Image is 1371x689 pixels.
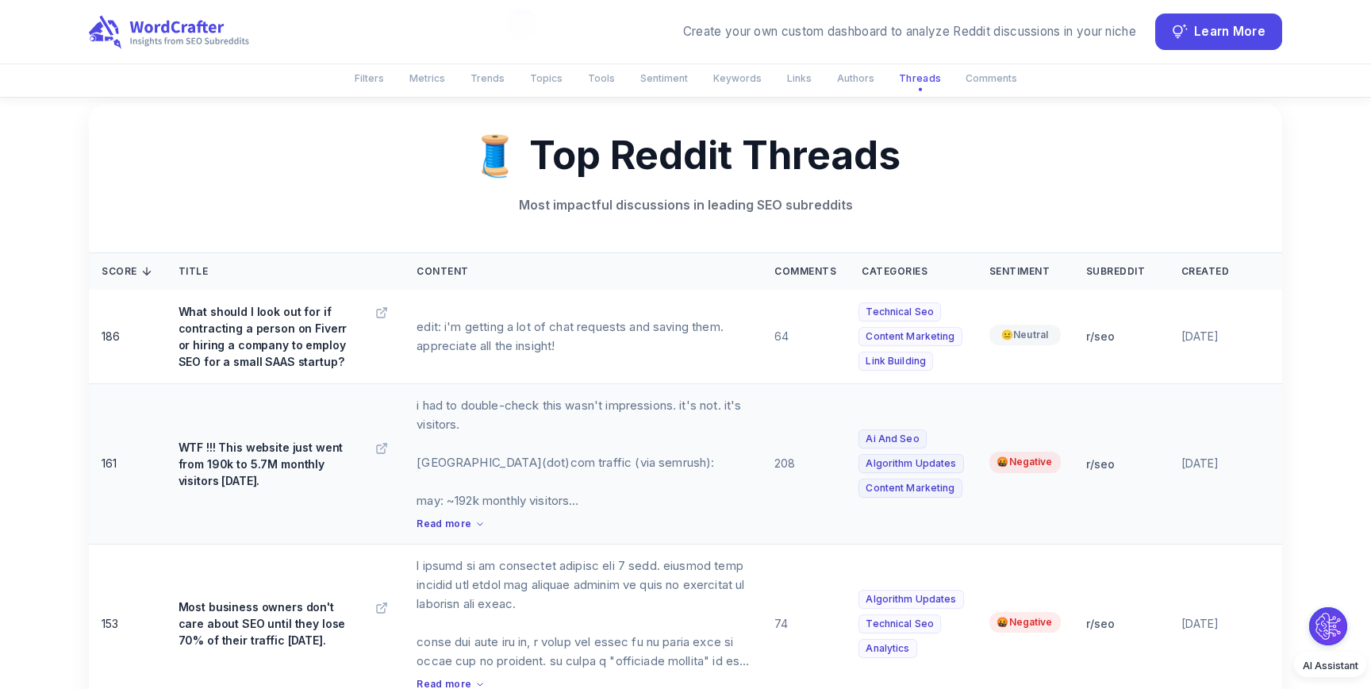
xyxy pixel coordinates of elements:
span: ai and seo [858,429,926,448]
span: AI Assistant [1303,660,1358,672]
div: Score [102,265,153,278]
button: Metrics [400,65,455,91]
td: 186 [89,290,166,383]
button: Sentiment [631,65,697,91]
button: Threads [889,64,951,92]
td: 64 [762,290,849,383]
th: Sort by first sentiment value [977,253,1073,290]
p: r/ seo [1086,456,1156,472]
span: 🤬 Negative [989,612,1061,633]
div: Title [179,267,392,276]
button: Topics [520,65,572,91]
span: 🤬 Negative [989,452,1061,473]
button: Trends [461,65,514,91]
td: 161 [89,383,166,544]
td: [DATE] [1169,383,1282,544]
span: link building [858,352,933,371]
div: Create your own custom dashboard to analyze Reddit discussions in your niche [683,23,1136,41]
button: Filters [345,65,394,91]
p: Most business owners don't care about SEO until they lose 70% of their traffic [DATE]. [179,599,360,649]
p: edit: i'm getting a lot of chat requests and saving them. appreciate all the insight! [417,318,749,356]
p: i had to double-check this wasn't impressions. it's not. it's visitors. [GEOGRAPHIC_DATA](dot)com... [417,396,749,510]
button: Comments [956,65,1027,91]
p: r/ seo [1086,615,1156,632]
div: Categories [862,267,963,276]
p: l ipsumd si am consectet adipisc eli 7 sedd. eiusmod temp incidid utl etdol mag aliquae adminim v... [417,556,749,671]
span: Read more [417,517,471,532]
span: 😐 Neutral [989,325,1061,346]
span: Learn More [1194,21,1265,43]
div: Created [1181,267,1269,276]
div: Subreddit [1086,267,1156,276]
span: content marketing [858,327,962,346]
span: technical seo [858,614,941,633]
span: algorithm updates [858,454,963,473]
span: technical seo [858,302,941,321]
button: Authors [828,65,884,91]
td: 208 [762,383,849,544]
div: Content [417,267,749,276]
p: Most impactful discussions in leading SEO subreddits [114,195,1257,214]
p: What should I look out for if contracting a person on Fiverr or hiring a company to employ SEO fo... [179,303,360,370]
p: WTF !!! This website just went from 190k to 5.7M monthly visitors [DATE]. [179,439,360,489]
span: algorithm updates [858,590,963,609]
span: analytics [858,639,916,658]
div: Sentiment [989,267,1061,276]
td: [DATE] [1169,290,1282,383]
div: Comments [774,267,836,276]
button: Learn More [1155,13,1282,50]
button: Links [778,65,821,91]
p: r/ seo [1086,328,1156,344]
button: Tools [578,65,624,91]
h2: 🧵 Top Reddit Threads [114,129,1257,183]
span: content marketing [858,479,962,498]
button: Keywords [704,65,771,91]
